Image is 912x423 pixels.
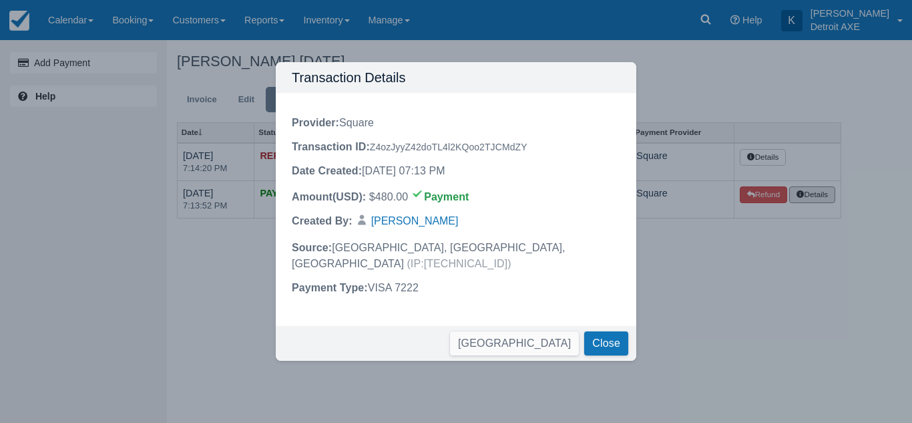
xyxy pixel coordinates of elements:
[584,331,628,356] button: Close
[424,191,469,202] strong: Payment
[292,141,370,152] strong: Transaction ID :
[292,163,620,179] div: [DATE] 07:13 PM
[292,165,362,176] strong: Date Created :
[355,213,459,229] a: Staff Account[PERSON_NAME]
[370,142,527,152] span: Z4ozJyyZ42doTL4l2KQoo2TJCMdZY
[292,280,620,296] div: VISA 7222
[450,331,579,356] button: [GEOGRAPHIC_DATA]
[371,213,459,229] span: [PERSON_NAME]
[292,187,620,205] div: $480.00
[292,191,369,202] strong: Amount ( USD ):
[292,213,353,229] strong: Created By :
[292,117,339,128] strong: Provider :
[292,240,620,272] div: [GEOGRAPHIC_DATA], [GEOGRAPHIC_DATA], [GEOGRAPHIC_DATA]
[355,213,369,229] span: Staff Account
[404,258,511,269] span: (IP: [TECHNICAL_ID] )
[292,115,620,131] div: Square
[292,242,332,253] strong: Source :
[292,70,620,85] h4: Transaction Details
[292,282,368,293] strong: Payment Type :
